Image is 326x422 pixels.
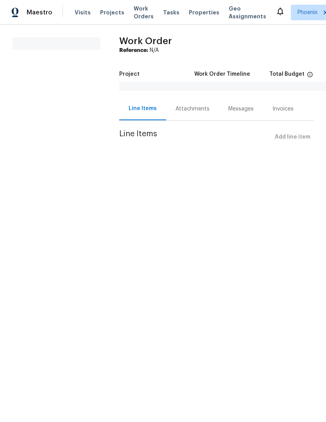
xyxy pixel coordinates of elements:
span: Projects [100,9,124,16]
b: Reference: [119,48,148,53]
div: Line Items [129,105,157,112]
span: Phoenix [297,9,317,16]
div: Invoices [272,105,294,113]
h5: Total Budget [269,71,305,77]
span: The total cost of line items that have been proposed by Opendoor. This sum includes line items th... [307,71,313,82]
span: Tasks [163,10,179,15]
span: Visits [75,9,91,16]
span: Work Order [119,36,172,46]
h5: Work Order Timeline [194,71,250,77]
span: Line Items [119,130,272,144]
span: Geo Assignments [229,5,266,20]
h5: Project [119,71,140,77]
span: Maestro [27,9,52,16]
div: N/A [119,46,313,54]
span: Properties [189,9,219,16]
div: Messages [228,105,254,113]
span: Work Orders [134,5,154,20]
div: Attachments [176,105,210,113]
